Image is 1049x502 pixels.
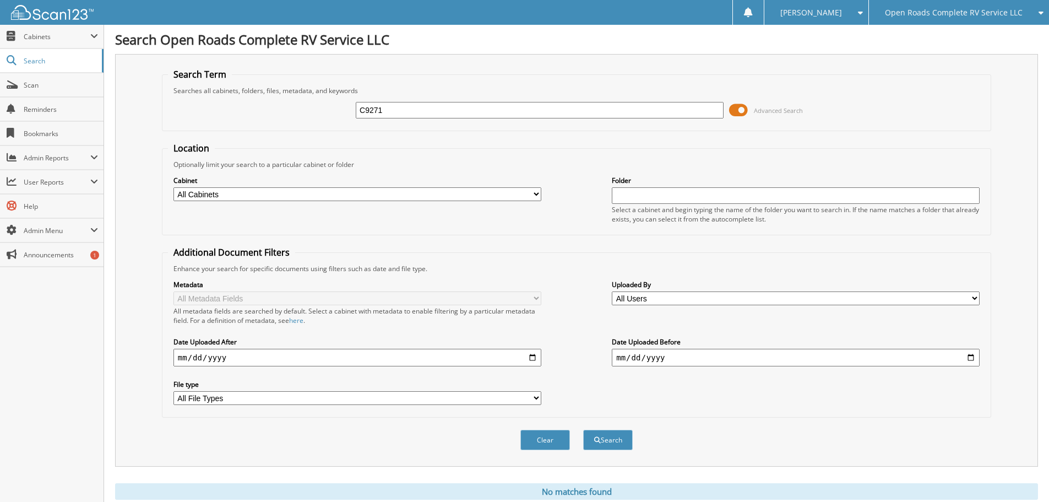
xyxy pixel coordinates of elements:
input: start [173,349,541,366]
a: here [289,316,303,325]
legend: Additional Document Filters [168,246,295,258]
div: No matches found [115,483,1038,500]
div: Enhance your search for specific documents using filters such as date and file type. [168,264,985,273]
span: Admin Reports [24,153,90,163]
div: 1 [90,251,99,260]
span: User Reports [24,177,90,187]
div: Select a cabinet and begin typing the name of the folder you want to search in. If the name match... [612,205,980,224]
span: [PERSON_NAME] [780,9,842,16]
label: File type [173,380,541,389]
span: Announcements [24,250,98,260]
span: Bookmarks [24,129,98,138]
span: Open Roads Complete RV Service LLC [885,9,1023,16]
span: Admin Menu [24,226,90,235]
input: end [612,349,980,366]
label: Folder [612,176,980,185]
span: Cabinets [24,32,90,41]
button: Clear [520,430,570,450]
span: Help [24,202,98,211]
legend: Search Term [168,68,232,80]
label: Uploaded By [612,280,980,289]
span: Scan [24,80,98,90]
span: Advanced Search [754,106,803,115]
span: Search [24,56,96,66]
label: Date Uploaded After [173,337,541,347]
div: Optionally limit your search to a particular cabinet or folder [168,160,985,169]
span: Reminders [24,105,98,114]
img: scan123-logo-white.svg [11,5,94,20]
label: Cabinet [173,176,541,185]
label: Date Uploaded Before [612,337,980,347]
h1: Search Open Roads Complete RV Service LLC [115,30,1038,48]
div: All metadata fields are searched by default. Select a cabinet with metadata to enable filtering b... [173,306,541,325]
button: Search [583,430,633,450]
div: Searches all cabinets, folders, files, metadata, and keywords [168,86,985,95]
legend: Location [168,142,215,154]
label: Metadata [173,280,541,289]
